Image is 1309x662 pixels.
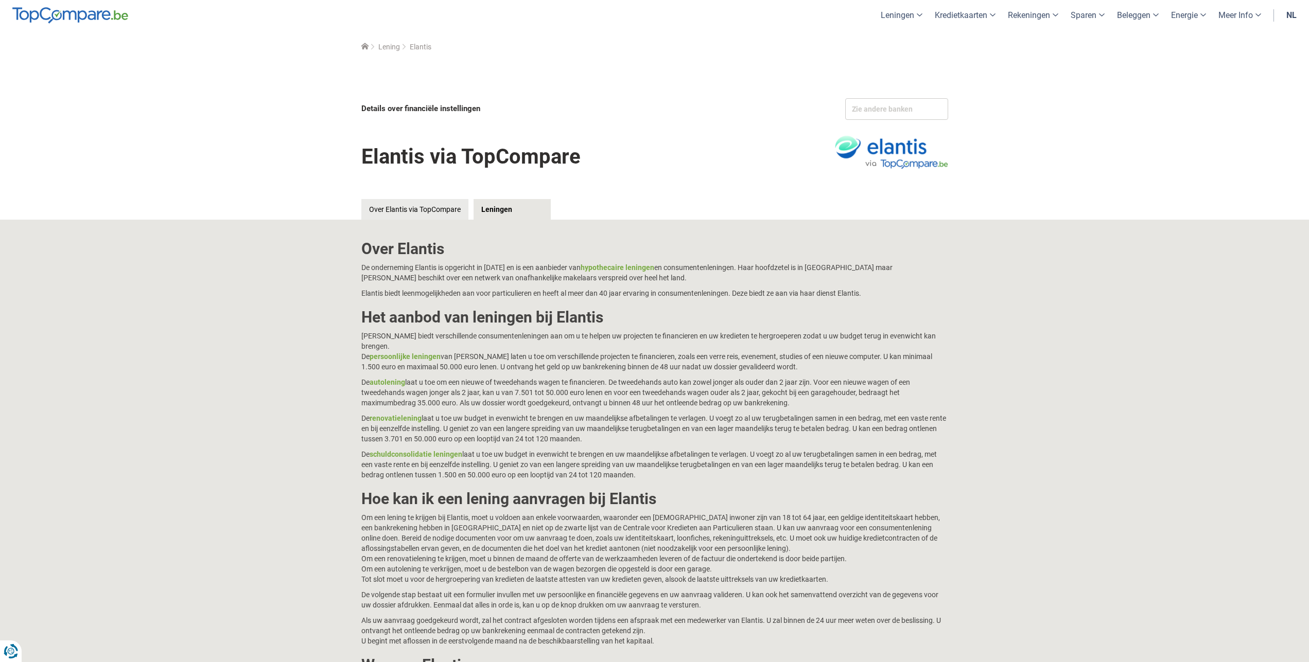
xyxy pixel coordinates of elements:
p: Elantis biedt leenmogelijkheden aan voor particulieren en heeft al meer dan 40 jaar ervaring in c... [361,288,948,298]
a: Leningen [474,199,551,220]
span: Elantis [410,43,431,51]
a: Lening [378,43,400,51]
b: Hoe kan ik een lening aanvragen bij Elantis [361,490,656,508]
a: persoonlijke leningen [370,352,441,361]
a: autolening [370,378,405,386]
p: De onderneming Elantis is opgericht in [DATE] en is een aanbieder van en consumentenleningen. Haa... [361,262,948,283]
p: [PERSON_NAME] biedt verschillende consumentenleningen aan om u te helpen uw projecten te financie... [361,331,948,372]
p: Als uw aanvraag goedgekeurd wordt, zal het contract afgesloten worden tijdens een afspraak met ee... [361,615,948,646]
p: De laat u toe uw budget in evenwicht te brengen en uw maandelijkse afbetalingen te verlagen. U vo... [361,413,948,444]
p: De volgende stap bestaat uit een formulier invullen met uw persoonlijke en financiële gegevens en... [361,589,948,610]
p: De laat u toe uw budget in evenwicht te brengen en uw maandelijkse afbetalingen te verlagen. U vo... [361,449,948,480]
a: Home [361,43,369,51]
h1: Elantis via TopCompare [361,137,581,176]
p: De laat u toe om een nieuwe of tweedehands wagen te financieren. De tweedehands auto kan zowel jo... [361,377,948,408]
b: Het aanbod van leningen bij Elantis [361,308,603,326]
b: Over Elantis [361,240,444,258]
a: schuldconsolidatie leningen [370,450,462,458]
a: renovatielening [370,414,422,422]
p: Om een lening te krijgen bij Elantis, moet u voldoen aan enkele voorwaarden, waaronder een [DEMOG... [361,512,948,584]
div: Zie andere banken [845,98,948,120]
a: hypothecaire leningen [581,263,654,272]
img: Elantis via TopCompare [835,135,948,169]
a: Over Elantis via TopCompare [361,199,468,220]
div: Details over financiële instellingen [361,98,652,119]
img: TopCompare [12,7,128,24]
